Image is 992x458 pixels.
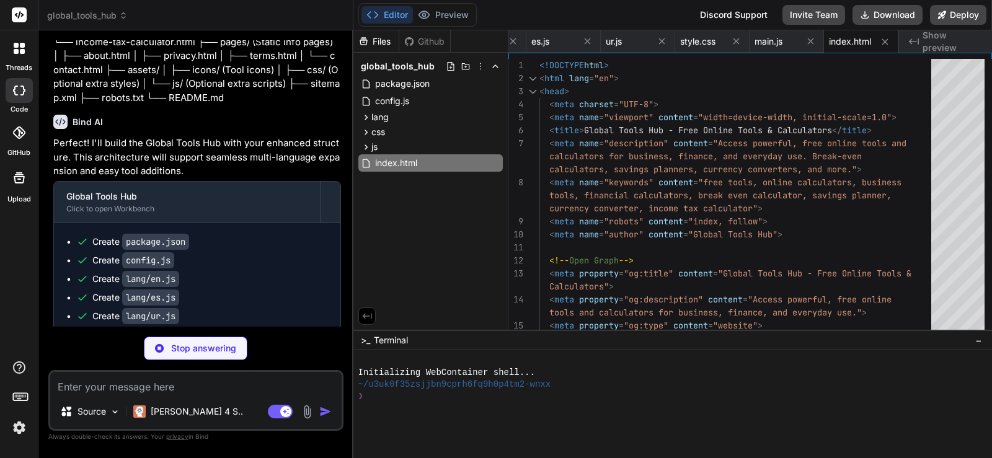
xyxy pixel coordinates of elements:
[92,236,189,248] div: Create
[166,433,188,440] span: privacy
[508,241,523,254] div: 11
[693,177,698,188] span: =
[604,216,644,227] span: "robots"
[549,164,797,175] span: calculators, savings planners, currency converters
[54,182,320,222] button: Global Tools HubClick to open Workbench
[122,234,189,250] code: package.json
[604,229,644,240] span: "author"
[358,390,365,402] span: ❯
[584,59,604,71] span: html
[619,268,624,279] span: =
[371,126,385,138] span: css
[614,73,619,84] span: >
[599,229,604,240] span: =
[549,203,758,214] span: currency converter, income tax calculator"
[653,99,658,110] span: >
[743,294,748,305] span: =
[549,268,554,279] span: <
[554,229,574,240] span: meta
[374,156,418,170] span: index.html
[649,216,683,227] span: content
[413,6,474,24] button: Preview
[358,379,551,390] span: ~/u3uk0f35zsjjbn9cprh6fq9h0p4tm2-wnxx
[673,320,708,331] span: content
[892,112,897,123] span: >
[842,125,867,136] span: title
[549,229,554,240] span: <
[658,177,693,188] span: content
[758,320,763,331] span: >
[797,307,862,318] span: veryday use."
[399,35,450,48] div: Github
[554,99,574,110] span: meta
[7,194,31,205] label: Upload
[930,5,986,25] button: Deploy
[122,308,179,324] code: lang/ur.js
[66,190,308,203] div: Global Tools Hub
[755,35,782,48] span: main.js
[361,6,413,24] button: Editor
[171,342,236,355] p: Stop answering
[688,229,777,240] span: "Global Tools Hub"
[92,273,179,285] div: Create
[604,59,609,71] span: >
[579,138,599,149] span: name
[508,215,523,228] div: 9
[708,320,713,331] span: =
[48,431,343,443] p: Always double-check its answers. Your in Bind
[554,125,579,136] span: title
[549,320,554,331] span: <
[549,281,609,292] span: Calculators"
[122,252,174,268] code: config.js
[53,136,341,178] p: Perfect! I'll build the Global Tools Hub with your enhanced structure. This architecture will sup...
[579,177,599,188] span: name
[508,267,523,280] div: 13
[975,334,982,346] span: −
[539,59,584,71] span: <!DOCTYPE
[569,73,589,84] span: lang
[758,203,763,214] span: >
[122,327,194,343] code: css/style.css
[619,294,624,305] span: =
[579,294,619,305] span: property
[151,405,243,418] p: [PERSON_NAME] 4 S..
[797,164,857,175] span: , and more."
[599,177,604,188] span: =
[374,76,431,91] span: package.json
[579,112,599,123] span: name
[508,72,523,85] div: 2
[579,229,599,240] span: name
[614,99,619,110] span: =
[508,111,523,124] div: 5
[374,94,410,108] span: config.js
[361,334,370,346] span: >_
[579,268,619,279] span: property
[763,216,768,227] span: >
[680,35,715,48] span: style.css
[549,99,554,110] span: <
[589,73,594,84] span: =
[857,164,862,175] span: >
[319,405,332,418] img: icon
[508,319,523,332] div: 15
[358,367,535,379] span: Initializing WebContainer shell...
[797,151,862,162] span: e. Break-even
[549,255,569,266] span: <!--
[599,216,604,227] span: =
[371,111,389,123] span: lang
[594,73,614,84] span: "en"
[619,99,653,110] span: "UTF-8"
[544,86,564,97] span: head
[6,63,32,73] label: threads
[658,112,693,123] span: content
[9,417,30,438] img: settings
[122,271,179,287] code: lang/en.js
[604,112,653,123] span: "viewport"
[508,85,523,98] div: 3
[554,320,574,331] span: meta
[673,138,708,149] span: content
[708,138,713,149] span: =
[698,112,892,123] span: "width=device-width, initial-scale=1.0"
[624,268,673,279] span: "og:title"
[604,138,668,149] span: "description"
